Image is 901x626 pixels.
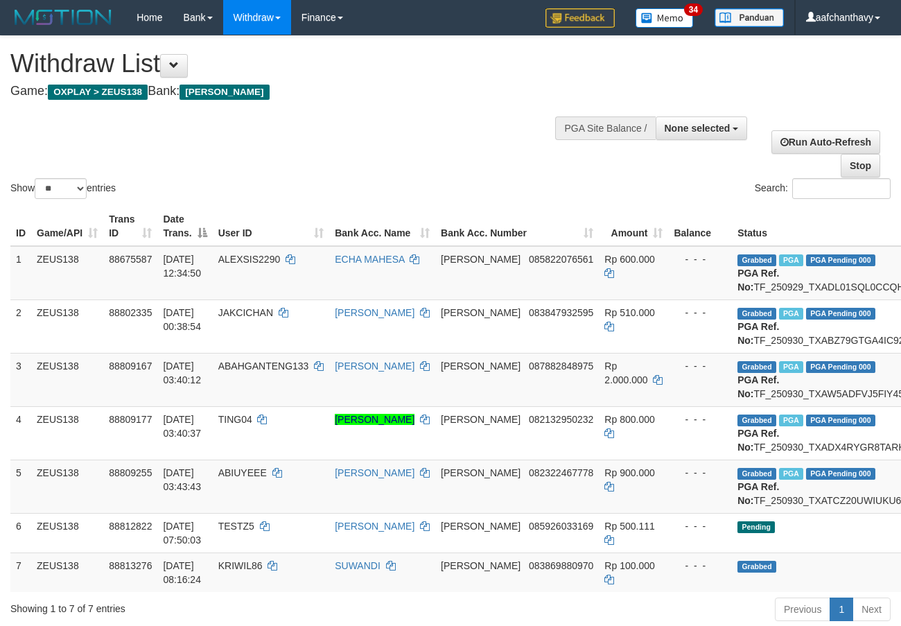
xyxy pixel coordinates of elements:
[737,468,776,480] span: Grabbed
[656,116,748,140] button: None selected
[755,178,891,199] label: Search:
[335,254,404,265] a: ECHA MAHESA
[10,513,31,553] td: 6
[737,308,776,320] span: Grabbed
[674,412,726,426] div: - - -
[435,207,599,246] th: Bank Acc. Number: activate to sort column ascending
[35,178,87,199] select: Showentries
[10,7,116,28] img: MOTION_logo.png
[335,467,414,478] a: [PERSON_NAME]
[599,207,668,246] th: Amount: activate to sort column ascending
[441,521,521,532] span: [PERSON_NAME]
[529,560,593,571] span: Copy 083869880970 to clipboard
[529,414,593,425] span: Copy 082132950232 to clipboard
[218,521,254,532] span: TESTZ5
[529,360,593,372] span: Copy 087882848975 to clipboard
[109,360,152,372] span: 88809167
[806,308,875,320] span: PGA Pending
[674,252,726,266] div: - - -
[109,254,152,265] span: 88675587
[218,254,281,265] span: ALEXSIS2290
[775,598,830,621] a: Previous
[545,8,615,28] img: Feedback.jpg
[163,521,201,546] span: [DATE] 07:50:03
[636,8,694,28] img: Button%20Memo.svg
[737,361,776,373] span: Grabbed
[779,254,803,266] span: Marked by aafpengsreynich
[10,596,365,616] div: Showing 1 to 7 of 7 entries
[335,560,380,571] a: SUWANDI
[48,85,148,100] span: OXPLAY > ZEUS138
[604,467,654,478] span: Rp 900.000
[335,414,414,425] a: [PERSON_NAME]
[31,246,103,300] td: ZEUS138
[779,361,803,373] span: Marked by aaftanly
[163,254,201,279] span: [DATE] 12:34:50
[218,307,273,318] span: JAKCICHAN
[10,553,31,592] td: 7
[737,428,779,453] b: PGA Ref. No:
[109,467,152,478] span: 88809255
[441,467,521,478] span: [PERSON_NAME]
[10,299,31,353] td: 2
[674,306,726,320] div: - - -
[737,268,779,293] b: PGA Ref. No:
[737,374,779,399] b: PGA Ref. No:
[163,307,201,332] span: [DATE] 00:38:54
[737,254,776,266] span: Grabbed
[668,207,732,246] th: Balance
[10,178,116,199] label: Show entries
[674,559,726,573] div: - - -
[806,361,875,373] span: PGA Pending
[806,415,875,426] span: PGA Pending
[10,207,31,246] th: ID
[180,85,269,100] span: [PERSON_NAME]
[684,3,703,16] span: 34
[10,406,31,460] td: 4
[779,415,803,426] span: Marked by aaftanly
[218,414,252,425] span: TING04
[830,598,853,621] a: 1
[218,560,263,571] span: KRIWIL86
[10,246,31,300] td: 1
[31,406,103,460] td: ZEUS138
[31,513,103,553] td: ZEUS138
[529,521,593,532] span: Copy 085926033169 to clipboard
[779,308,803,320] span: Marked by aafsreyleap
[163,360,201,385] span: [DATE] 03:40:12
[674,519,726,533] div: - - -
[529,467,593,478] span: Copy 082322467778 to clipboard
[604,360,647,385] span: Rp 2.000.000
[737,415,776,426] span: Grabbed
[715,8,784,27] img: panduan.png
[163,467,201,492] span: [DATE] 03:43:43
[604,560,654,571] span: Rp 100.000
[604,254,654,265] span: Rp 600.000
[806,254,875,266] span: PGA Pending
[604,521,654,532] span: Rp 500.111
[329,207,435,246] th: Bank Acc. Name: activate to sort column ascending
[674,466,726,480] div: - - -
[31,353,103,406] td: ZEUS138
[441,414,521,425] span: [PERSON_NAME]
[218,467,267,478] span: ABIUYEEE
[665,123,731,134] span: None selected
[441,360,521,372] span: [PERSON_NAME]
[163,414,201,439] span: [DATE] 03:40:37
[109,560,152,571] span: 88813276
[218,360,309,372] span: ABAHGANTENG133
[10,460,31,513] td: 5
[31,207,103,246] th: Game/API: activate to sort column ascending
[31,460,103,513] td: ZEUS138
[806,468,875,480] span: PGA Pending
[604,307,654,318] span: Rp 510.000
[792,178,891,199] input: Search:
[852,598,891,621] a: Next
[335,521,414,532] a: [PERSON_NAME]
[737,521,775,533] span: Pending
[737,481,779,506] b: PGA Ref. No:
[441,307,521,318] span: [PERSON_NAME]
[771,130,880,154] a: Run Auto-Refresh
[737,321,779,346] b: PGA Ref. No:
[335,307,414,318] a: [PERSON_NAME]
